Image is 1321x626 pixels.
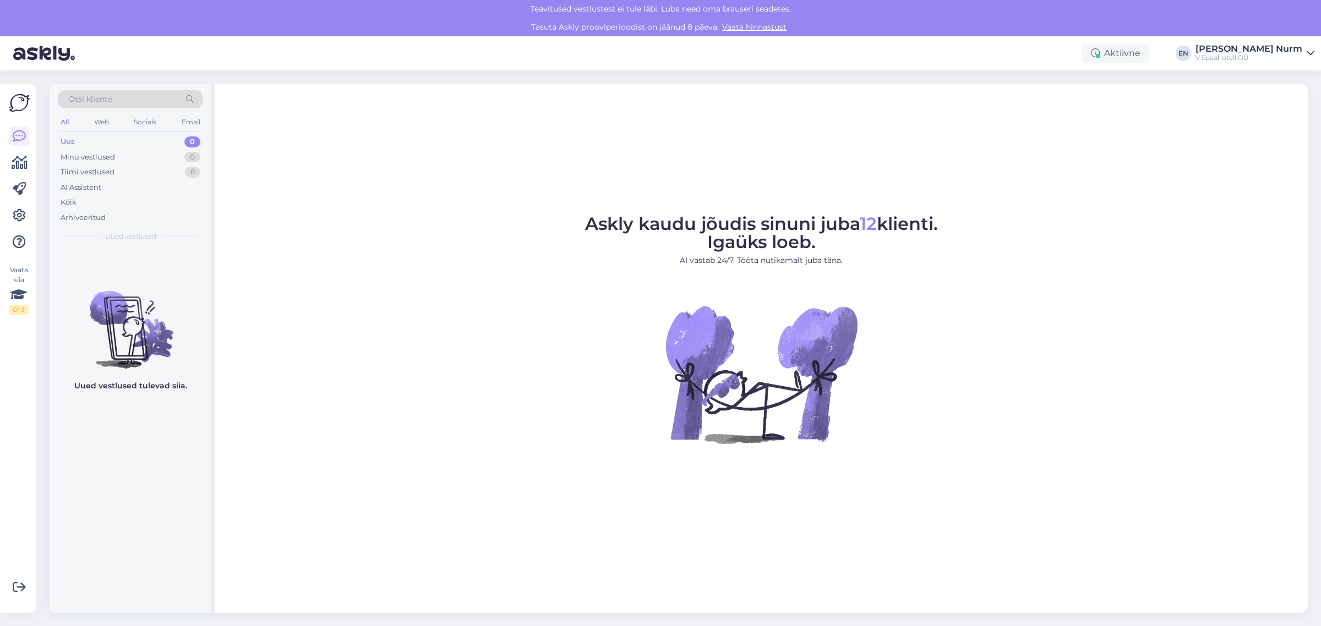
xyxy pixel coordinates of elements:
div: 0 / 3 [9,305,29,315]
div: 0 [184,136,200,147]
div: Arhiveeritud [61,212,106,223]
div: Web [92,115,111,129]
img: No Chat active [662,275,860,473]
span: Otsi kliente [68,94,112,105]
div: AI Assistent [61,182,101,193]
span: Uued vestlused [105,232,156,241]
div: Aktiivne [1082,43,1149,63]
div: 0 [184,152,200,163]
div: 8 [185,167,200,178]
a: [PERSON_NAME] NurmV Spaahotell OÜ [1196,45,1314,62]
div: Socials [132,115,159,129]
div: EN [1176,46,1191,61]
div: Uus [61,136,75,147]
p: Uued vestlused tulevad siia. [74,380,187,392]
div: Minu vestlused [61,152,115,163]
div: All [58,115,71,129]
img: Askly Logo [9,92,30,113]
span: Askly kaudu jõudis sinuni juba klienti. Igaüks loeb. [585,213,938,252]
p: AI vastab 24/7. Tööta nutikamalt juba täna. [585,255,938,266]
div: Email [179,115,203,129]
div: V Spaahotell OÜ [1196,53,1302,62]
div: [PERSON_NAME] Nurm [1196,45,1302,53]
a: Vaata hinnastust [719,22,790,32]
div: Tiimi vestlused [61,167,114,178]
div: Vaata siia [9,265,29,315]
div: Kõik [61,197,77,208]
img: No chats [50,271,211,370]
span: 12 [860,213,877,234]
